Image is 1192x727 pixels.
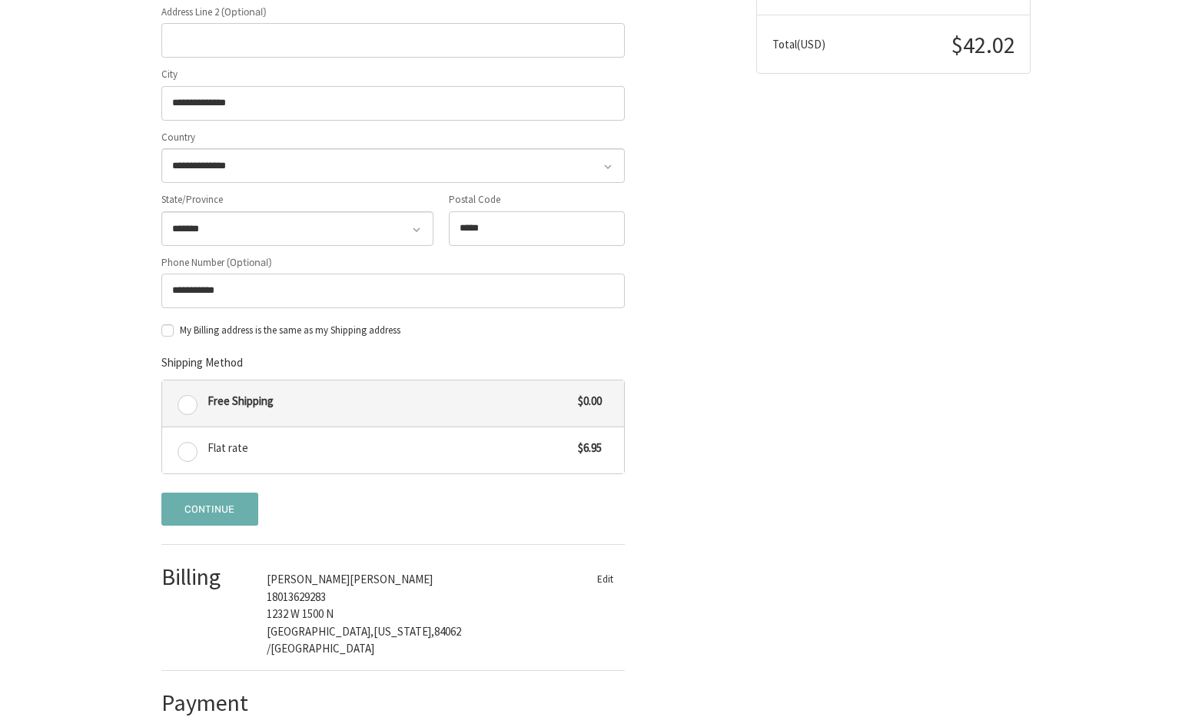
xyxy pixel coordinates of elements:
span: [PERSON_NAME] [267,572,350,586]
span: $0.00 [570,393,602,410]
label: Address Line 2 [161,5,625,20]
span: Total (USD) [772,37,825,51]
span: [GEOGRAPHIC_DATA], [267,624,374,639]
label: My Billing address is the same as my Shipping address [161,324,625,337]
label: Phone Number [161,255,625,271]
label: City [161,67,625,82]
span: 18013629283 [267,589,326,604]
span: 84062 / [267,624,461,656]
h2: Billing [161,563,251,592]
span: Flat rate [208,440,571,457]
label: Country [161,130,625,145]
span: 1232 W 1500 N [267,606,334,621]
span: Free Shipping [208,393,571,410]
span: $42.02 [951,30,1015,59]
button: Continue [161,493,258,526]
small: (Optional) [227,257,271,268]
span: [US_STATE], [374,624,434,639]
small: (Optional) [221,6,266,18]
legend: Shipping Method [161,354,243,379]
label: Postal Code [449,192,626,207]
span: [GEOGRAPHIC_DATA] [271,641,374,656]
button: Edit [585,567,625,590]
h2: Payment [161,689,251,718]
span: [PERSON_NAME] [350,572,433,586]
label: State/Province [161,192,433,207]
span: $6.95 [570,440,602,457]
